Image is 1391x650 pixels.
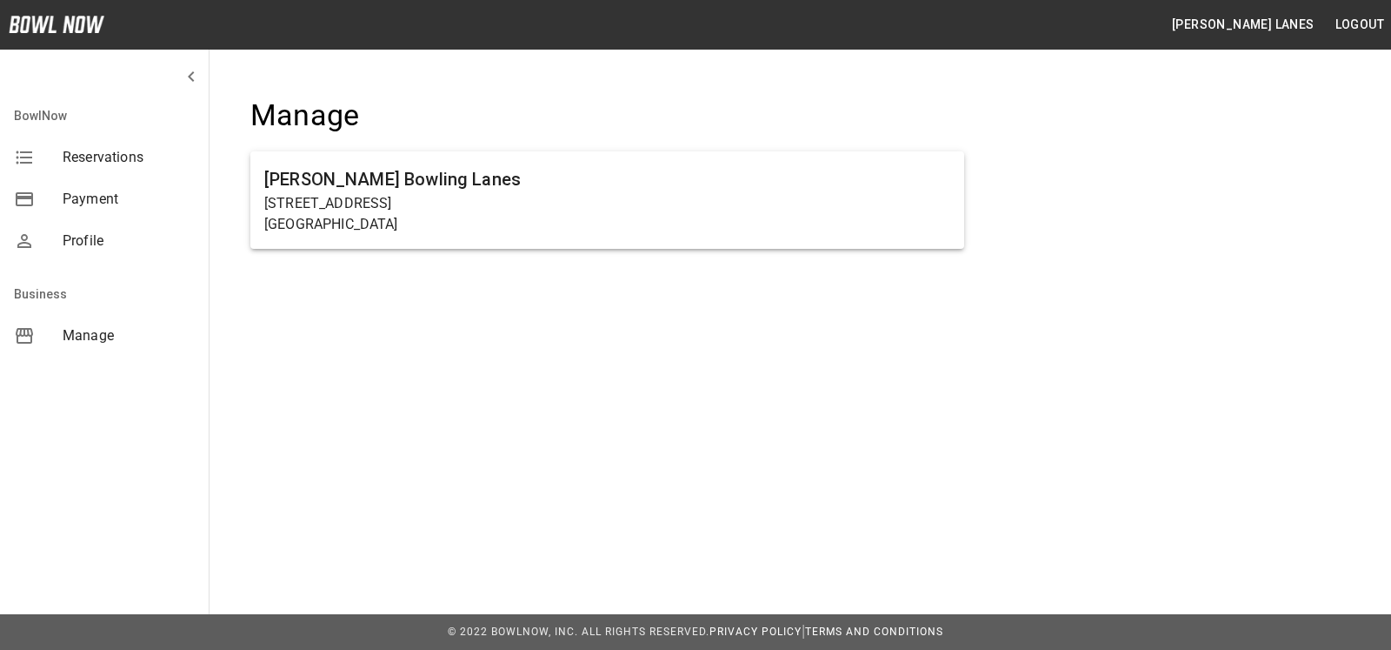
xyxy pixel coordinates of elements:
[9,16,104,33] img: logo
[63,231,195,251] span: Profile
[709,626,802,638] a: Privacy Policy
[1328,9,1391,41] button: Logout
[63,147,195,168] span: Reservations
[264,214,950,235] p: [GEOGRAPHIC_DATA]
[63,325,195,346] span: Manage
[264,165,950,193] h6: [PERSON_NAME] Bowling Lanes
[1165,9,1321,41] button: [PERSON_NAME] Lanes
[264,193,950,214] p: [STREET_ADDRESS]
[805,626,943,638] a: Terms and Conditions
[250,97,964,134] h4: Manage
[448,626,709,638] span: © 2022 BowlNow, Inc. All Rights Reserved.
[63,189,195,210] span: Payment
